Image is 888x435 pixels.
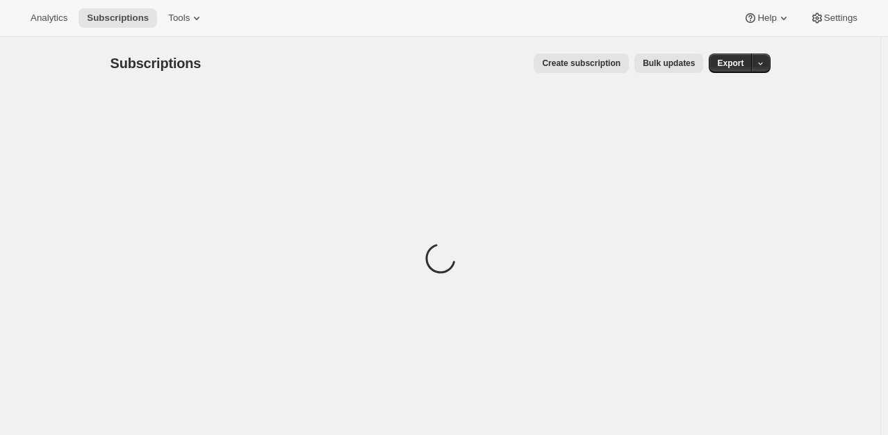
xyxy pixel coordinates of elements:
span: Help [757,13,776,24]
span: Export [717,58,743,69]
button: Create subscription [534,54,629,73]
button: Tools [160,8,212,28]
span: Subscriptions [87,13,149,24]
span: Analytics [31,13,67,24]
button: Export [709,54,752,73]
span: Create subscription [542,58,620,69]
span: Tools [168,13,190,24]
button: Settings [802,8,866,28]
button: Analytics [22,8,76,28]
span: Settings [824,13,857,24]
button: Subscriptions [79,8,157,28]
button: Bulk updates [634,54,703,73]
span: Subscriptions [110,56,202,71]
span: Bulk updates [643,58,695,69]
button: Help [735,8,798,28]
